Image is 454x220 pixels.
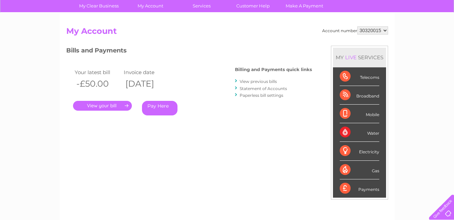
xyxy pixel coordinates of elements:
div: Gas [340,161,379,179]
h2: My Account [66,26,388,39]
a: 0333 014 3131 [327,3,373,12]
a: Blog [395,29,405,34]
img: logo.png [16,18,50,38]
th: -£50.00 [73,77,122,91]
div: MY SERVICES [333,48,386,67]
td: Your latest bill [73,68,122,77]
div: Broadband [340,86,379,105]
a: Pay Here [142,101,177,115]
div: Clear Business is a trading name of Verastar Limited (registered in [GEOGRAPHIC_DATA] No. 3667643... [68,4,387,33]
td: Invoice date [122,68,171,77]
div: Payments [340,179,379,198]
div: Electricity [340,142,379,160]
a: View previous bills [240,79,277,84]
a: Statement of Accounts [240,86,287,91]
h4: Billing and Payments quick links [235,67,312,72]
a: Paperless bill settings [240,93,283,98]
div: Mobile [340,105,379,123]
a: Contact [409,29,426,34]
div: LIVE [344,54,358,61]
div: Water [340,123,379,142]
a: Energy [352,29,367,34]
h3: Bills and Payments [66,46,312,58]
a: Telecoms [371,29,391,34]
div: Account number [322,26,388,35]
a: . [73,101,132,111]
th: [DATE] [122,77,171,91]
a: Log out [432,29,448,34]
a: Water [335,29,348,34]
div: Telecoms [340,67,379,86]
